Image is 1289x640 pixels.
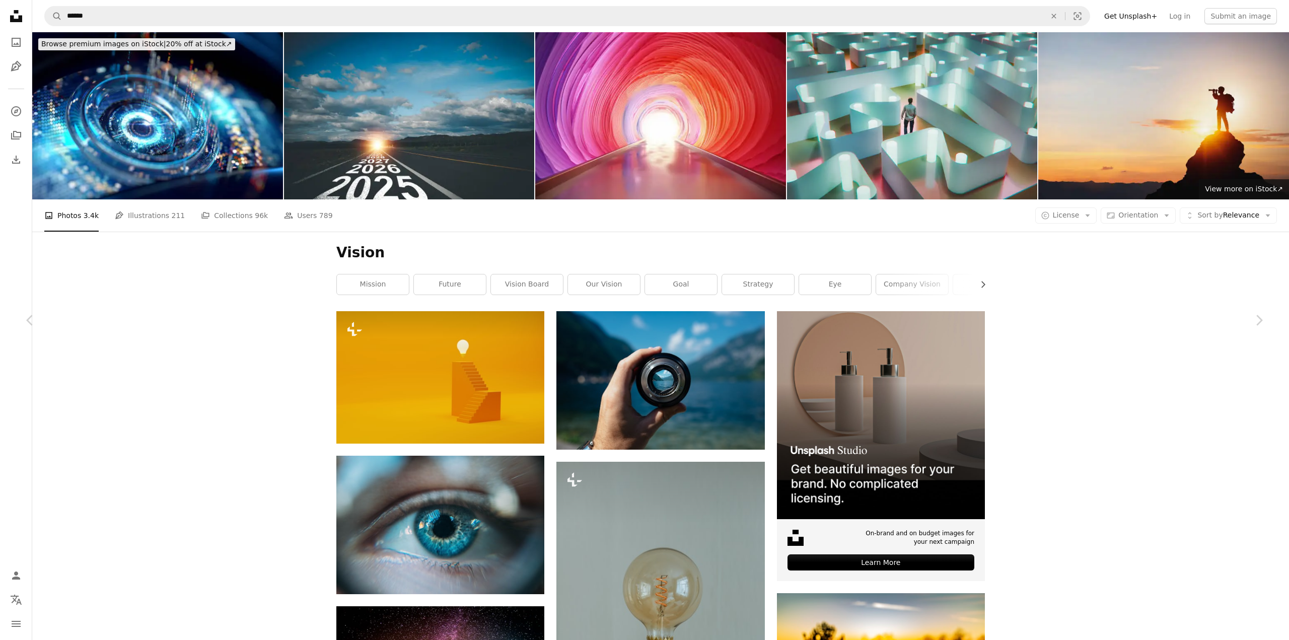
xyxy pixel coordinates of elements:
button: License [1035,207,1097,224]
a: View more on iStock↗ [1199,179,1289,199]
button: Orientation [1101,207,1176,224]
span: Orientation [1118,211,1158,219]
img: file-1715714113747-b8b0561c490eimage [777,311,985,519]
span: 96k [255,210,268,221]
button: Submit an image [1204,8,1277,24]
img: Abstract Tunnel With Pink And Red Curved Walls And Bright Light At The End. Therapeutic psychedel... [535,32,786,199]
a: eyes [953,274,1025,295]
a: Explore [6,101,26,121]
a: eye [799,274,871,295]
span: View more on iStock ↗ [1205,185,1283,193]
button: Search Unsplash [45,7,62,26]
img: Road 2025 to 2032 new year direction concept [284,32,535,199]
a: Illustrations [6,56,26,77]
img: file-1631678316303-ed18b8b5cb9cimage [787,530,804,546]
a: person holding camera lens [556,376,764,385]
button: scroll list to the right [974,274,985,295]
a: Users 789 [284,199,332,232]
a: mission [337,274,409,295]
h1: Vision [336,244,985,262]
img: Stairs on a yellow-orange background directly to large light bulb. Creative growth leading to bus... [336,311,544,444]
a: our vision [568,274,640,295]
img: Silhouette of man holding binoculars on mountain peak against bright sunlight sky background. [1038,32,1289,199]
a: goal [645,274,717,295]
form: Find visuals sitewide [44,6,1090,26]
button: Clear [1043,7,1065,26]
a: future [414,274,486,295]
a: company vision [876,274,948,295]
a: strategy [722,274,794,295]
img: blue eye photo [336,456,544,594]
span: Sort by [1197,211,1223,219]
a: Collections 96k [201,199,268,232]
div: Learn More [787,554,974,571]
span: License [1053,211,1080,219]
button: Sort byRelevance [1180,207,1277,224]
span: On-brand and on budget images for your next campaign [860,529,974,546]
span: Browse premium images on iStock | [41,40,166,48]
a: blue eye photo [336,520,544,529]
a: Illustrations 211 [115,199,185,232]
span: Relevance [1197,210,1259,221]
a: On-brand and on budget images for your next campaignLearn More [777,311,985,581]
a: Download History [6,150,26,170]
button: Visual search [1065,7,1090,26]
img: Digital Eye - AI Artificial Intelligence digital concept [32,32,283,199]
button: Language [6,590,26,610]
a: Get Unsplash+ [1098,8,1163,24]
button: Menu [6,614,26,634]
span: 211 [172,210,185,221]
a: Log in / Sign up [6,565,26,586]
img: person holding camera lens [556,311,764,450]
a: Collections [6,125,26,146]
span: 789 [319,210,333,221]
a: a person holding a light bulb in their hand [556,613,764,622]
a: Log in [1163,8,1196,24]
a: Browse premium images on iStock|20% off at iStock↗ [32,32,241,56]
a: Photos [6,32,26,52]
img: Man walking in abstract maze [787,32,1038,199]
a: Stairs on a yellow-orange background directly to large light bulb. Creative growth leading to bus... [336,373,544,382]
span: 20% off at iStock ↗ [41,40,232,48]
a: vision board [491,274,563,295]
a: Next [1229,272,1289,369]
